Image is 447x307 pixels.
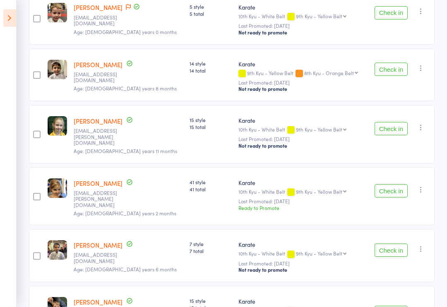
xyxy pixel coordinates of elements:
[190,60,232,67] span: 14 style
[238,3,365,12] div: Karate
[74,117,123,126] a: [PERSON_NAME]
[238,80,365,86] small: Last Promoted: [DATE]
[74,252,127,264] small: Rukshmitakerai@gmail.com
[190,3,232,10] span: 5 style
[238,261,365,267] small: Last Promoted: [DATE]
[74,3,123,12] a: [PERSON_NAME]
[190,241,232,248] span: 7 style
[74,85,177,92] span: Age: [DEMOGRAPHIC_DATA] years 8 months
[74,148,177,155] span: Age: [DEMOGRAPHIC_DATA] years 11 months
[48,60,67,80] img: image1719381075.png
[238,267,365,273] div: Not ready to promote
[375,63,408,76] button: Check in
[74,128,127,146] small: alaura.rouse@gmail.com
[304,71,354,76] div: 8th Kyu - Orange Belt
[48,3,67,23] img: image1756273856.png
[238,199,365,205] small: Last Promoted: [DATE]
[190,117,232,124] span: 15 style
[238,251,365,258] div: 10th Kyu - White Belt
[238,14,365,21] div: 10th Kyu - White Belt
[238,86,365,93] div: Not ready to promote
[238,241,365,249] div: Karate
[375,7,408,20] button: Check in
[238,60,365,68] div: Karate
[74,179,123,188] a: [PERSON_NAME]
[375,122,408,136] button: Check in
[296,251,342,256] div: 9th Kyu - Yellow Belt
[190,248,232,255] span: 7 total
[74,29,177,36] span: Age: [DEMOGRAPHIC_DATA] years 0 months
[74,72,127,84] small: abby.field97@hotmail.com
[48,117,67,136] img: image1747117888.png
[74,266,177,273] span: Age: [DEMOGRAPHIC_DATA] years 6 months
[74,241,123,250] a: [PERSON_NAME]
[74,190,127,208] small: alaura.rouse@gmail.com
[238,127,365,134] div: 10th Kyu - White Belt
[74,15,127,27] small: jayandjodyrichards@gmail.com
[238,297,365,306] div: Karate
[238,23,365,29] small: Last Promoted: [DATE]
[296,127,342,132] div: 9th Kyu - Yellow Belt
[190,297,232,305] span: 15 style
[296,14,342,19] div: 9th Kyu - Yellow Belt
[238,205,365,212] div: Ready to Promote
[74,210,176,217] span: Age: [DEMOGRAPHIC_DATA] years 2 months
[238,29,365,36] div: Not ready to promote
[238,143,365,149] div: Not ready to promote
[375,244,408,257] button: Check in
[375,185,408,198] button: Check in
[48,241,67,260] img: image1754977946.png
[48,179,67,198] img: image1726467027.png
[238,189,365,196] div: 10th Kyu - White Belt
[74,61,123,69] a: [PERSON_NAME]
[238,117,365,125] div: Karate
[238,179,365,187] div: Karate
[74,298,123,307] a: [PERSON_NAME]
[238,136,365,142] small: Last Promoted: [DATE]
[190,10,232,17] span: 5 total
[238,71,365,78] div: 9th Kyu - Yellow Belt
[190,67,232,74] span: 14 total
[190,124,232,131] span: 15 total
[296,189,342,195] div: 9th Kyu - Yellow Belt
[190,186,232,193] span: 41 total
[190,179,232,186] span: 41 style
